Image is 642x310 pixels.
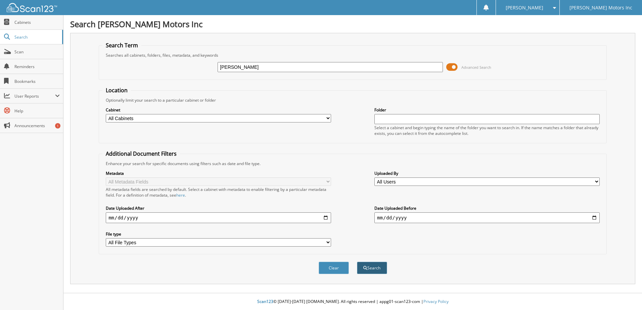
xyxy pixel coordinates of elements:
a: Privacy Policy [423,299,449,304]
label: Metadata [106,170,331,176]
div: Searches all cabinets, folders, files, metadata, and keywords [102,52,603,58]
button: Search [357,262,387,274]
div: All metadata fields are searched by default. Select a cabinet with metadata to enable filtering b... [106,187,331,198]
span: [PERSON_NAME] [506,6,543,10]
legend: Search Term [102,42,141,49]
img: scan123-logo-white.svg [7,3,57,12]
label: Date Uploaded After [106,205,331,211]
input: start [106,212,331,223]
button: Clear [319,262,349,274]
h1: Search [PERSON_NAME] Motors Inc [70,18,635,30]
span: Search [14,34,59,40]
span: Reminders [14,64,60,69]
span: Announcements [14,123,60,128]
span: Bookmarks [14,79,60,84]
legend: Location [102,87,131,94]
label: File type [106,231,331,237]
span: [PERSON_NAME] Motors Inc [569,6,632,10]
span: Scan [14,49,60,55]
a: here [176,192,185,198]
div: Optionally limit your search to a particular cabinet or folder [102,97,603,103]
iframe: Chat Widget [608,278,642,310]
label: Folder [374,107,600,113]
label: Cabinet [106,107,331,113]
span: Advanced Search [461,65,491,70]
span: Scan123 [257,299,273,304]
span: User Reports [14,93,55,99]
div: Enhance your search for specific documents using filters such as date and file type. [102,161,603,166]
span: Help [14,108,60,114]
div: © [DATE]-[DATE] [DOMAIN_NAME]. All rights reserved | appg01-scan123-com | [63,294,642,310]
legend: Additional Document Filters [102,150,180,157]
div: 1 [55,123,60,128]
input: end [374,212,600,223]
div: Select a cabinet and begin typing the name of the folder you want to search in. If the name match... [374,125,600,136]
label: Date Uploaded Before [374,205,600,211]
span: Cabinets [14,19,60,25]
label: Uploaded By [374,170,600,176]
